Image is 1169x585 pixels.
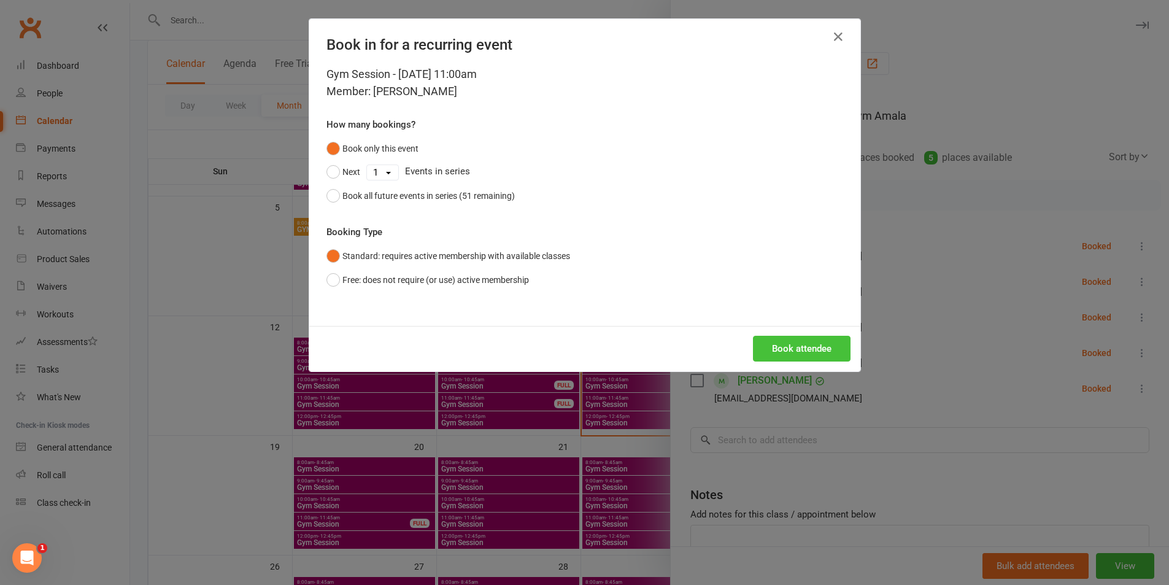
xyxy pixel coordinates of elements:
button: Book all future events in series (51 remaining) [326,184,515,207]
label: Booking Type [326,225,382,239]
h4: Book in for a recurring event [326,36,843,53]
div: Events in series [326,160,843,184]
button: Free: does not require (or use) active membership [326,268,529,292]
button: Next [326,160,360,184]
div: Book all future events in series (51 remaining) [342,189,515,203]
div: Gym Session - [DATE] 11:00am Member: [PERSON_NAME] [326,66,843,100]
button: Close [828,27,848,47]
label: How many bookings? [326,117,415,132]
button: Book attendee [753,336,851,362]
button: Standard: requires active membership with available classes [326,244,570,268]
span: 1 [37,543,47,553]
button: Book only this event [326,137,419,160]
iframe: Intercom live chat [12,543,42,573]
